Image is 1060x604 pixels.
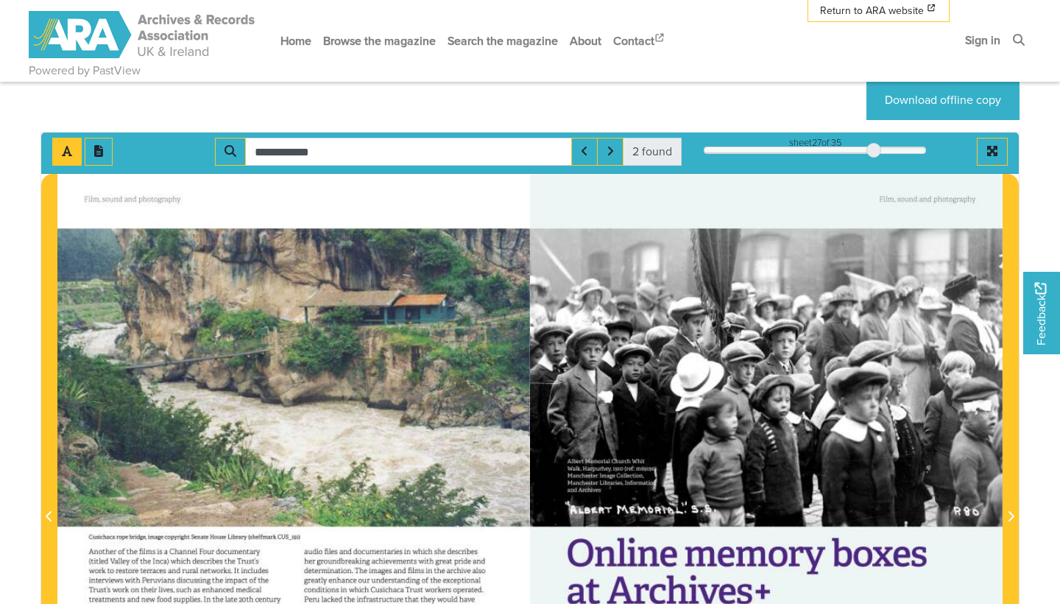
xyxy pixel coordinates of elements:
span: Senate [191,532,207,540]
span: discussing [176,575,205,585]
span: [DEMOGRAPHIC_DATA] [141,575,208,585]
span: 20th [239,594,250,603]
span: Another [88,546,111,556]
span: they [420,593,432,603]
span: conditions [303,583,332,594]
span: and [168,566,177,575]
span: m69190). [635,463,656,471]
span: (ref: [623,463,632,471]
span: photography [933,192,975,203]
span: image [148,533,159,538]
span: enhanced [202,583,230,594]
a: Browse the magazine [317,21,442,60]
span: and [568,486,574,492]
span: enhance [328,575,353,585]
span: exceptional [442,575,475,585]
span: which [170,555,186,566]
span: Libraries, [599,478,619,486]
span: (shelfmark [248,532,272,540]
button: Search [215,138,246,166]
span: and [127,594,136,603]
span: food [157,594,169,603]
span: in [403,546,409,556]
span: rural [182,565,195,575]
span: 2 found [623,138,682,166]
span: Cusichaca [88,532,111,540]
span: infrastructure [356,592,397,603]
span: Four [199,546,212,556]
a: Sign in [959,21,1006,60]
img: ARA - ARC Magazine | Powered by PastView [29,11,257,58]
span: Trust’s [237,555,255,566]
span: with [125,574,138,585]
span: archive [447,565,467,575]
span: (titled [88,555,106,566]
span: understanding [371,575,412,585]
span: Cusichaca [370,583,400,594]
a: ARA - ARC Magazine | Powered by PastView logo [29,3,257,67]
span: [GEOGRAPHIC_DATA] [303,593,365,603]
span: interviews [88,575,116,585]
a: Powered by PastView [29,62,141,80]
span: It [234,565,237,575]
span: the [212,593,221,603]
span: the [211,575,220,585]
span: restore [116,565,135,575]
span: CUS_191) [278,532,298,540]
button: Toggle text selection (Alt+T) [52,138,82,166]
span: determination. [303,564,349,575]
span: the [434,565,442,575]
span: lacked [321,593,340,603]
span: Memorial [584,457,605,465]
span: sound [102,193,119,203]
span: Trust [406,583,419,594]
span: late [225,594,235,603]
span: also [472,566,483,575]
span: would [437,593,454,603]
span: [GEOGRAPHIC_DATA] [568,478,620,486]
span: she [434,547,443,555]
span: audio [303,546,319,556]
span: in [340,583,345,594]
button: Next Match [597,138,623,166]
span: 1910 [612,464,621,470]
div: sheet of 35 [704,136,926,150]
span: In [204,593,209,603]
span: is [157,547,160,555]
a: Search the magazine [442,21,564,60]
span: of [249,575,254,584]
span: boxes [831,527,914,575]
span: sound [897,193,914,203]
span: Archives [579,485,597,494]
span: [PERSON_NAME] [568,457,607,465]
span: includes [241,565,264,575]
span: Film, [879,193,892,203]
span: rope [116,533,124,538]
span: the [258,575,266,585]
span: Whit [632,457,641,465]
span: and [473,556,482,565]
span: and [124,194,134,203]
span: which [412,546,428,556]
span: with [418,555,431,566]
span: our [358,575,367,585]
span: their [141,583,153,594]
span: copyright [165,532,185,540]
span: in [426,566,431,575]
span: medical [236,583,258,594]
span: lives, [158,584,172,593]
span: terraces [140,565,163,575]
span: Library [227,532,242,540]
span: Feedback [1032,283,1050,345]
span: Online [566,525,666,577]
span: Information [624,477,653,486]
span: pride [453,555,468,566]
input: Search for [245,138,572,166]
span: the [225,555,233,566]
span: describes [448,547,475,555]
button: Open transcription window [85,138,113,166]
span: of [421,575,426,584]
span: which [349,583,365,594]
span: Harpurhey, [582,463,607,471]
span: the [430,575,439,585]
